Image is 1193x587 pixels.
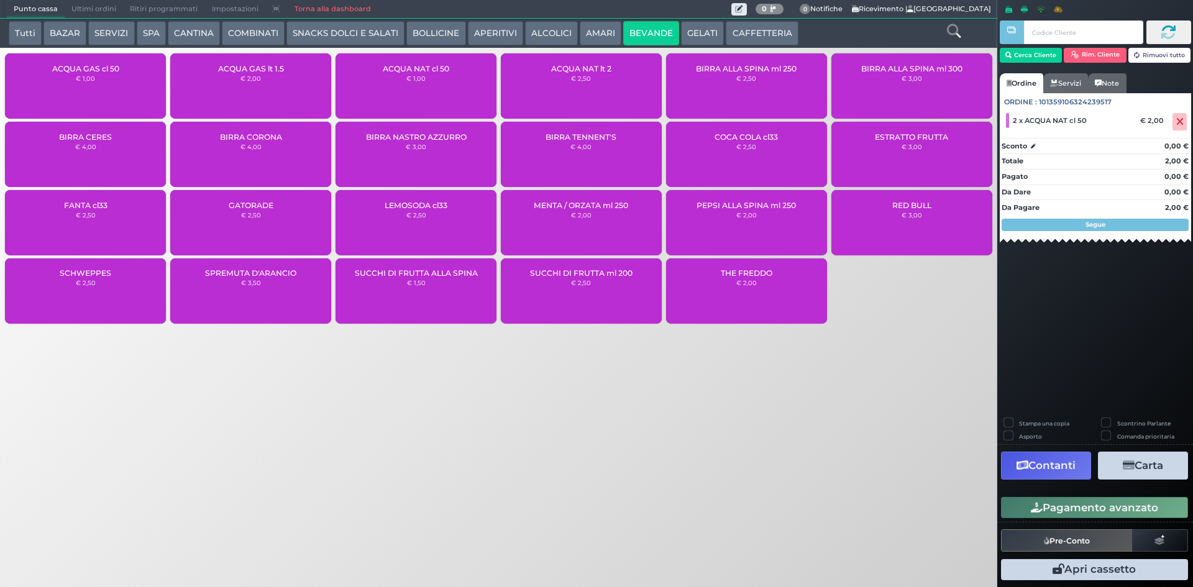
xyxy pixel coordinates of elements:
[580,21,621,46] button: AMARI
[76,211,96,219] small: € 2,50
[551,64,611,73] span: ACQUA NAT lt 2
[681,21,724,46] button: GELATI
[1001,529,1133,552] button: Pre-Conto
[1019,419,1069,427] label: Stampa una copia
[715,132,778,142] span: COCA COLA cl33
[9,21,42,46] button: Tutti
[76,75,95,82] small: € 1,00
[902,75,922,82] small: € 3,00
[1138,116,1170,125] div: € 2,00
[7,1,65,18] span: Punto cassa
[697,201,796,210] span: PEPSI ALLA SPINA ml 250
[385,201,447,210] span: LEMOSODA cl33
[355,268,478,278] span: SUCCHI DI FRUTTA ALLA SPINA
[534,201,628,210] span: MENTA / ORZATA ml 250
[407,279,426,286] small: € 1,50
[286,21,405,46] button: SNACKS DOLCI E SALATI
[406,211,426,219] small: € 2,50
[570,143,592,150] small: € 4,00
[240,75,261,82] small: € 2,00
[1165,157,1189,165] strong: 2,00 €
[571,75,591,82] small: € 2,50
[60,268,111,278] span: SCHWEPPES
[64,201,107,210] span: FANTA cl33
[1000,73,1043,93] a: Ordine
[75,143,96,150] small: € 4,00
[65,1,123,18] span: Ultimi ordini
[220,132,282,142] span: BIRRA CORONA
[205,1,265,18] span: Impostazioni
[76,279,96,286] small: € 2,50
[736,211,757,219] small: € 2,00
[1165,203,1189,212] strong: 2,00 €
[1098,452,1188,480] button: Carta
[892,201,931,210] span: RED BULL
[59,132,112,142] span: BIRRA CERES
[1001,559,1188,580] button: Apri cassetto
[1117,432,1174,440] label: Comanda prioritaria
[383,64,449,73] span: ACQUA NAT cl 50
[1164,188,1189,196] strong: 0,00 €
[287,1,377,18] a: Torna alla dashboard
[1164,142,1189,150] strong: 0,00 €
[1019,432,1042,440] label: Asporto
[168,21,220,46] button: CANTINA
[571,211,592,219] small: € 2,00
[1002,188,1031,196] strong: Da Dare
[721,268,772,278] span: THE FREDDO
[1128,48,1191,63] button: Rimuovi tutto
[1164,172,1189,181] strong: 0,00 €
[205,268,296,278] span: SPREMUTA D'ARANCIO
[241,279,261,286] small: € 3,50
[902,143,922,150] small: € 3,00
[1002,157,1023,165] strong: Totale
[218,64,284,73] span: ACQUA GAS lt 1.5
[52,64,119,73] span: ACQUA GAS cl 50
[406,75,426,82] small: € 1,00
[1002,203,1040,212] strong: Da Pagare
[736,75,756,82] small: € 2,50
[406,143,426,150] small: € 3,00
[571,279,591,286] small: € 2,50
[1117,419,1171,427] label: Scontrino Parlante
[222,21,285,46] button: COMBINATI
[1064,48,1127,63] button: Rim. Cliente
[1001,497,1188,518] button: Pagamento avanzato
[861,64,962,73] span: BIRRA ALLA SPINA ml 300
[229,201,273,210] span: GATORADE
[137,21,166,46] button: SPA
[696,64,797,73] span: BIRRA ALLA SPINA ml 250
[1000,48,1063,63] button: Cerca Cliente
[736,143,756,150] small: € 2,50
[525,21,578,46] button: ALCOLICI
[1002,172,1028,181] strong: Pagato
[726,21,798,46] button: CAFFETTERIA
[1086,221,1105,229] strong: Segue
[1004,97,1037,107] span: Ordine :
[406,21,465,46] button: BOLLICINE
[762,4,767,13] b: 0
[736,279,757,286] small: € 2,00
[240,143,262,150] small: € 4,00
[43,21,86,46] button: BAZAR
[623,21,679,46] button: BEVANDE
[530,268,633,278] span: SUCCHI DI FRUTTA ml 200
[1039,97,1112,107] span: 101359106324239517
[1088,73,1126,93] a: Note
[123,1,204,18] span: Ritiri programmati
[88,21,134,46] button: SERVIZI
[800,4,811,15] span: 0
[546,132,616,142] span: BIRRA TENNENT'S
[1043,73,1088,93] a: Servizi
[902,211,922,219] small: € 3,00
[875,132,948,142] span: ESTRATTO FRUTTA
[468,21,523,46] button: APERITIVI
[366,132,467,142] span: BIRRA NASTRO AZZURRO
[1024,20,1143,44] input: Codice Cliente
[241,211,261,219] small: € 2,50
[1002,141,1027,152] strong: Sconto
[1013,116,1087,125] span: 2 x ACQUA NAT cl 50
[1001,452,1091,480] button: Contanti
